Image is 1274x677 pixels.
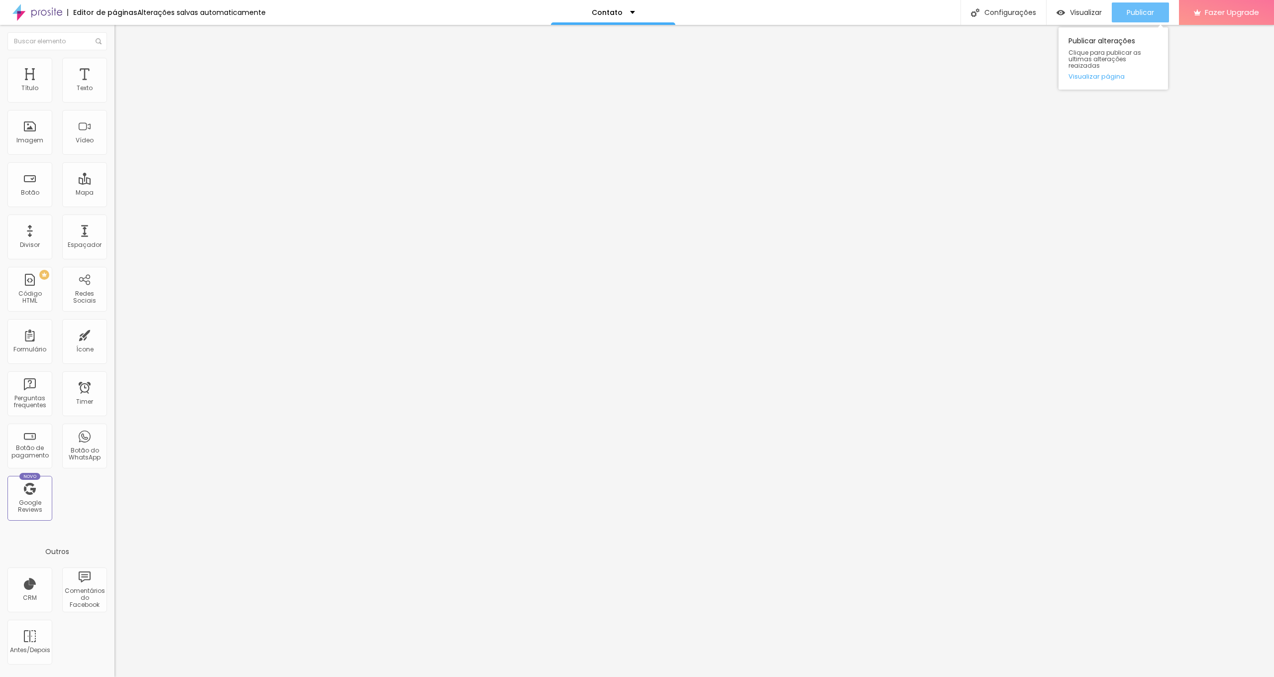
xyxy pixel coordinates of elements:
[76,398,93,405] div: Timer
[10,445,49,459] div: Botão de pagamento
[10,290,49,305] div: Código HTML
[16,137,43,144] div: Imagem
[76,137,94,144] div: Vídeo
[1057,8,1065,17] img: view-1.svg
[67,9,137,16] div: Editor de páginas
[10,499,49,514] div: Google Reviews
[1047,2,1112,22] button: Visualizar
[1112,2,1169,22] button: Publicar
[13,346,46,353] div: Formulário
[137,9,266,16] div: Alterações salvas automaticamente
[971,8,979,17] img: Icone
[76,346,94,353] div: Ícone
[21,189,39,196] div: Botão
[65,587,104,609] div: Comentários do Facebook
[10,647,49,654] div: Antes/Depois
[7,32,107,50] input: Buscar elemento
[68,241,102,248] div: Espaçador
[1068,73,1158,80] a: Visualizar página
[1127,8,1154,16] span: Publicar
[76,189,94,196] div: Mapa
[96,38,102,44] img: Icone
[1059,27,1168,90] div: Publicar alterações
[65,290,104,305] div: Redes Sociais
[21,85,38,92] div: Título
[77,85,93,92] div: Texto
[1068,49,1158,69] span: Clique para publicar as ultimas alterações reaizadas
[1205,8,1259,16] span: Fazer Upgrade
[20,241,40,248] div: Divisor
[23,594,37,601] div: CRM
[592,9,623,16] p: Contato
[1070,8,1102,16] span: Visualizar
[10,395,49,409] div: Perguntas frequentes
[19,473,41,480] div: Novo
[114,25,1274,677] iframe: Editor
[65,447,104,461] div: Botão do WhatsApp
